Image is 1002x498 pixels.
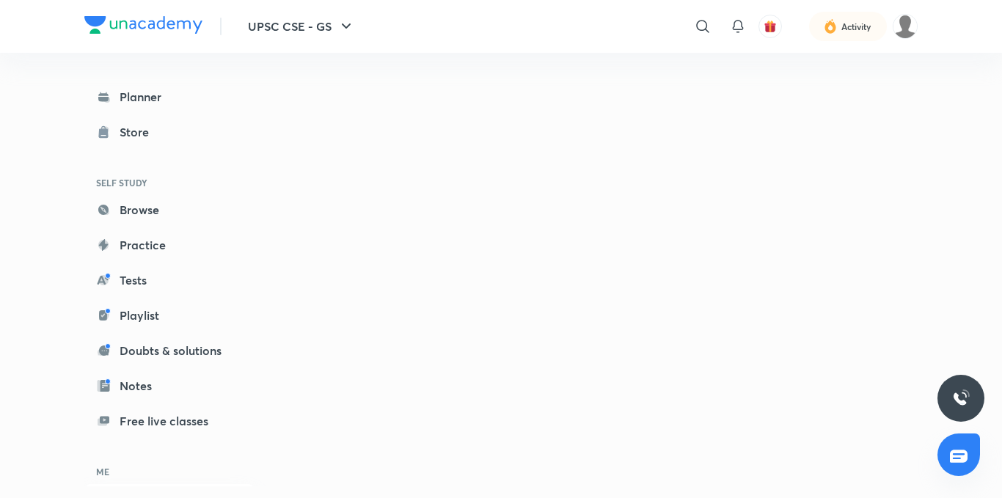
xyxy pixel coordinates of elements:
a: Free live classes [84,406,255,436]
a: Playlist [84,301,255,330]
div: Store [120,123,158,141]
img: Saurav Kumar [893,14,918,39]
button: avatar [758,15,782,38]
a: Browse [84,195,255,224]
img: activity [824,18,837,35]
h6: SELF STUDY [84,170,255,195]
a: Planner [84,82,255,111]
button: UPSC CSE - GS [239,12,364,41]
a: Practice [84,230,255,260]
h6: ME [84,459,255,484]
a: Tests [84,266,255,295]
a: Notes [84,371,255,400]
a: Store [84,117,255,147]
img: avatar [764,20,777,33]
img: Company Logo [84,16,202,34]
img: ttu [952,389,970,407]
a: Company Logo [84,16,202,37]
a: Doubts & solutions [84,336,255,365]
